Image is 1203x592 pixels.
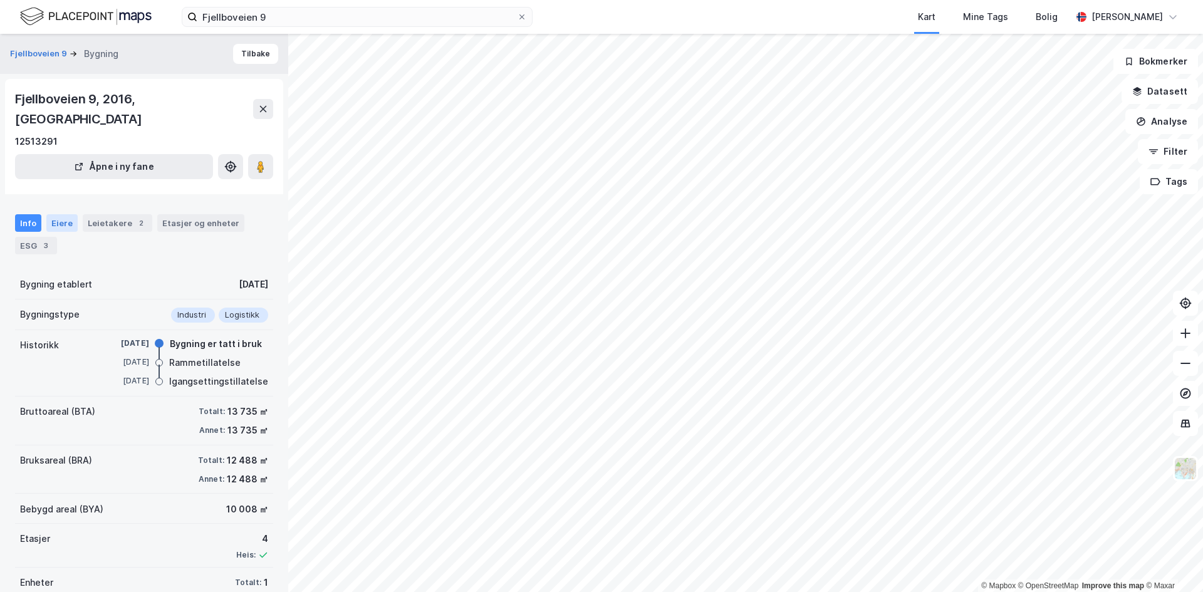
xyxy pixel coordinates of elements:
[20,575,53,590] div: Enheter
[1140,169,1198,194] button: Tags
[227,472,268,487] div: 12 488 ㎡
[1113,49,1198,74] button: Bokmerker
[20,307,80,322] div: Bygningstype
[981,581,1016,590] a: Mapbox
[162,217,239,229] div: Etasjer og enheter
[236,550,256,560] div: Heis:
[227,404,268,419] div: 13 735 ㎡
[170,336,262,351] div: Bygning er tatt i bruk
[20,404,95,419] div: Bruttoareal (BTA)
[918,9,935,24] div: Kart
[84,46,118,61] div: Bygning
[20,453,92,468] div: Bruksareal (BRA)
[15,214,41,232] div: Info
[1174,457,1197,480] img: Z
[197,8,517,26] input: Søk på adresse, matrikkel, gårdeiere, leietakere eller personer
[963,9,1008,24] div: Mine Tags
[1018,581,1079,590] a: OpenStreetMap
[227,423,268,438] div: 13 735 ㎡
[169,355,241,370] div: Rammetillatelse
[15,134,58,149] div: 12513291
[1082,581,1144,590] a: Improve this map
[20,531,50,546] div: Etasjer
[46,214,78,232] div: Eiere
[99,375,149,387] div: [DATE]
[235,578,261,588] div: Totalt:
[83,214,152,232] div: Leietakere
[1091,9,1163,24] div: [PERSON_NAME]
[199,407,225,417] div: Totalt:
[1138,139,1198,164] button: Filter
[99,356,149,368] div: [DATE]
[135,217,147,229] div: 2
[20,277,92,292] div: Bygning etablert
[15,89,253,129] div: Fjellboveien 9, 2016, [GEOGRAPHIC_DATA]
[239,277,268,292] div: [DATE]
[1140,532,1203,592] iframe: Chat Widget
[99,338,149,349] div: [DATE]
[169,374,268,389] div: Igangsettingstillatelse
[227,453,268,468] div: 12 488 ㎡
[15,154,213,179] button: Åpne i ny fane
[10,48,70,60] button: Fjellboveien 9
[20,338,59,353] div: Historikk
[236,531,268,546] div: 4
[15,237,57,254] div: ESG
[264,575,268,590] div: 1
[199,474,224,484] div: Annet:
[1125,109,1198,134] button: Analyse
[20,6,152,28] img: logo.f888ab2527a4732fd821a326f86c7f29.svg
[1122,79,1198,104] button: Datasett
[1036,9,1058,24] div: Bolig
[198,455,224,465] div: Totalt:
[226,502,268,517] div: 10 008 ㎡
[39,239,52,252] div: 3
[20,502,103,517] div: Bebygd areal (BYA)
[233,44,278,64] button: Tilbake
[199,425,225,435] div: Annet:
